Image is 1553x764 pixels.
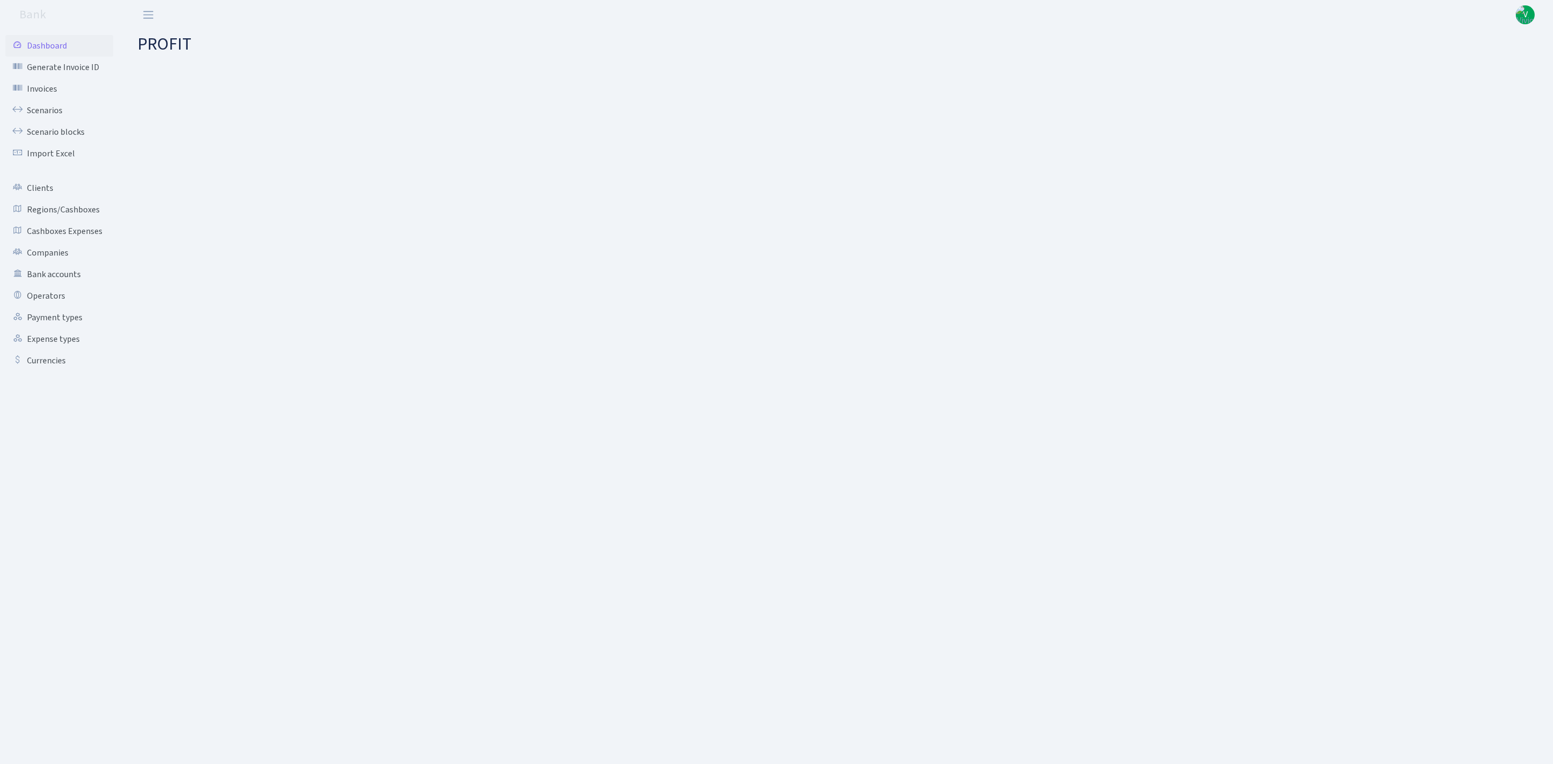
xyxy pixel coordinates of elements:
[5,350,113,371] a: Currencies
[5,143,113,164] a: Import Excel
[5,35,113,57] a: Dashboard
[5,121,113,143] a: Scenario blocks
[135,6,162,24] button: Toggle navigation
[5,199,113,221] a: Regions/Cashboxes
[5,242,113,264] a: Companies
[138,32,191,57] span: PROFIT
[1516,5,1535,24] a: V
[5,78,113,100] a: Invoices
[5,57,113,78] a: Generate Invoice ID
[5,285,113,307] a: Operators
[5,221,113,242] a: Cashboxes Expenses
[5,264,113,285] a: Bank accounts
[5,307,113,328] a: Payment types
[5,100,113,121] a: Scenarios
[5,177,113,199] a: Clients
[5,328,113,350] a: Expense types
[1516,5,1535,24] img: Vivio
